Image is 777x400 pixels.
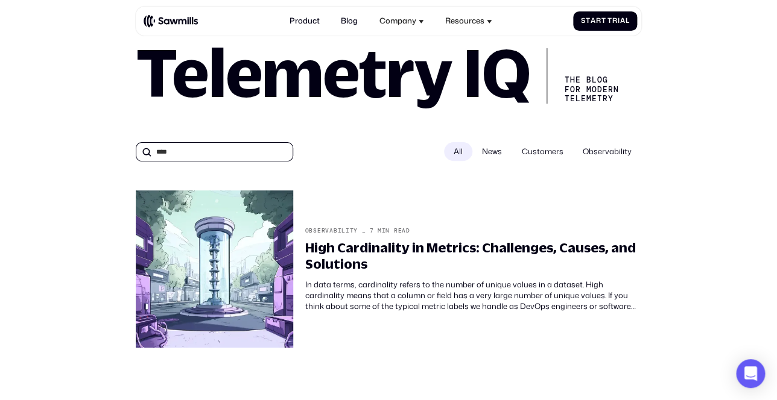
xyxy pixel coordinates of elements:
[736,359,765,388] div: Open Intercom Messenger
[373,11,430,32] div: Company
[625,17,629,25] span: l
[129,184,648,354] a: Observability_7min readHigh Cardinality in Metrics: Challenges, Causes, and SolutionsIn data term...
[618,17,620,25] span: i
[305,227,358,234] div: Observability
[136,142,641,161] form: All
[439,11,498,32] div: Resources
[512,142,572,161] span: Customers
[335,11,363,32] a: Blog
[573,11,637,31] a: StartTrial
[596,17,601,25] span: r
[581,17,586,25] span: S
[444,142,472,161] div: All
[586,17,591,25] span: t
[136,42,529,104] h1: Telemetry IQ
[607,17,612,25] span: T
[378,227,410,234] div: min read
[284,11,325,32] a: Product
[361,227,366,234] div: _
[445,16,484,25] div: Resources
[591,17,596,25] span: a
[370,227,374,234] div: 7
[572,142,641,161] span: Observability
[612,17,618,25] span: r
[547,48,624,104] div: The Blog for Modern telemetry
[620,17,626,25] span: a
[305,240,641,272] div: High Cardinality in Metrics: Challenges, Causes, and Solutions
[305,279,641,311] div: In data terms, cardinality refers to the number of unique values in a dataset. High cardinality m...
[379,16,416,25] div: Company
[601,17,606,25] span: t
[472,142,512,161] span: News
